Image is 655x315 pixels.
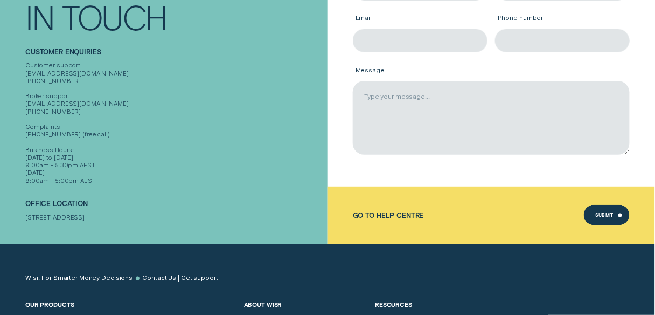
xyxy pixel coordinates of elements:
[25,1,54,33] div: In
[143,275,218,282] a: Contact Us | Get support
[353,8,487,29] label: Email
[25,275,133,282] a: Wisr: For Smarter Money Decisions
[25,48,324,62] h2: Customer Enquiries
[353,60,630,81] label: Message
[495,8,630,29] label: Phone number
[584,205,630,225] button: Submit
[62,1,166,33] div: Touch
[25,214,324,221] div: [STREET_ADDRESS]
[353,211,424,220] a: Go to Help Centre
[25,200,324,214] h2: Office Location
[25,61,324,184] div: Customer support [EMAIL_ADDRESS][DOMAIN_NAME] [PHONE_NUMBER] Broker support [EMAIL_ADDRESS][DOMAI...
